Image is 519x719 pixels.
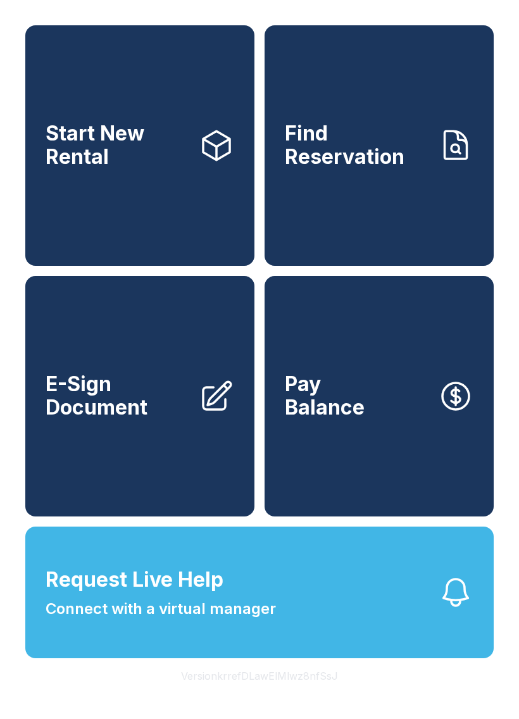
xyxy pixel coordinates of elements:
span: Start New Rental [46,122,189,168]
a: E-Sign Document [25,276,254,516]
button: VersionkrrefDLawElMlwz8nfSsJ [171,658,348,694]
a: Start New Rental [25,25,254,266]
span: Connect with a virtual manager [46,597,276,620]
button: Request Live HelpConnect with a virtual manager [25,527,494,658]
span: Pay Balance [285,373,365,419]
button: PayBalance [265,276,494,516]
span: Find Reservation [285,122,428,168]
span: E-Sign Document [46,373,189,419]
span: Request Live Help [46,565,223,595]
a: Find Reservation [265,25,494,266]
